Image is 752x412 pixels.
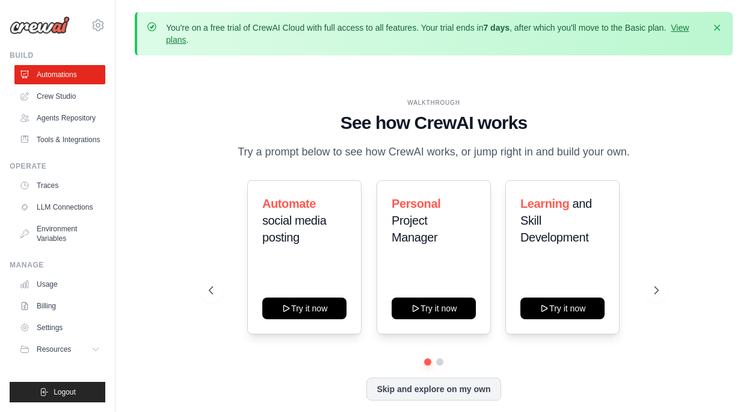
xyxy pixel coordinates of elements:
span: and Skill Development [520,197,592,244]
button: Skip and explore on my own [366,378,501,401]
span: Personal [392,197,440,210]
a: Usage [14,275,105,294]
button: Resources [14,340,105,359]
a: Settings [14,318,105,337]
h1: See how CrewAI works [209,112,658,134]
div: Manage [10,260,105,270]
a: Agents Repository [14,108,105,128]
button: Logout [10,382,105,402]
span: social media posting [262,214,326,244]
span: Logout [54,387,76,397]
p: Try a prompt below to see how CrewAI works, or jump right in and build your own. [232,143,636,161]
div: Build [10,51,105,60]
a: Tools & Integrations [14,130,105,149]
span: Project Manager [392,214,437,244]
button: Try it now [520,298,605,319]
img: Logo [10,16,70,34]
button: Try it now [392,298,476,319]
a: LLM Connections [14,198,105,217]
p: You're on a free trial of CrewAI Cloud with full access to all features. Your trial ends in , aft... [166,22,704,46]
strong: 7 days [483,23,510,33]
a: Billing [14,296,105,316]
a: Crew Studio [14,87,105,106]
button: Try it now [262,298,347,319]
a: Traces [14,176,105,195]
a: Environment Variables [14,219,105,248]
a: Automations [14,65,105,84]
span: Learning [520,197,569,210]
div: Operate [10,161,105,171]
div: WALKTHROUGH [209,98,658,107]
span: Automate [262,197,316,210]
span: Resources [37,345,71,354]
